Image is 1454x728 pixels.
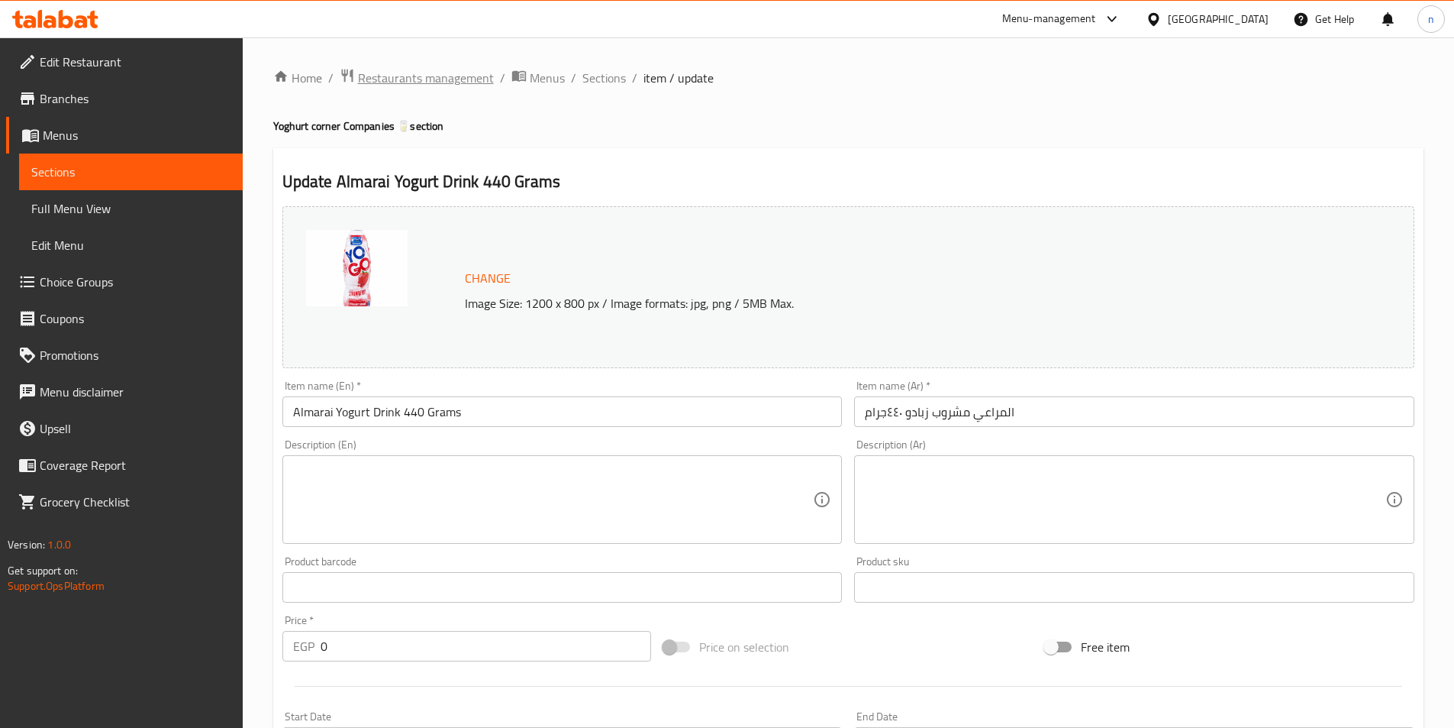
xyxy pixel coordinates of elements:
input: Please enter product barcode [282,572,843,603]
span: Upsell [40,419,231,438]
a: Menu disclaimer [6,374,243,410]
li: / [500,69,505,87]
span: Price on selection [699,638,789,656]
a: Edit Menu [19,227,243,264]
span: n [1428,11,1434,28]
div: [GEOGRAPHIC_DATA] [1168,11,1269,28]
span: Grocery Checklist [40,493,231,511]
span: 1.0.0 [47,535,71,555]
a: Branches [6,80,243,117]
a: Menus [511,68,565,88]
a: Choice Groups [6,264,243,300]
span: Menus [530,69,565,87]
span: Change [465,267,511,290]
p: Image Size: 1200 x 800 px / Image formats: jpg, png / 5MB Max. [459,294,1272,312]
li: / [571,69,576,87]
h2: Update Almarai Yogurt Drink 440 Grams [282,170,1414,193]
span: Menus [43,126,231,144]
li: / [328,69,334,87]
span: Version: [8,535,45,555]
span: Promotions [40,346,231,364]
a: Support.OpsPlatform [8,576,105,596]
a: Sections [19,154,243,190]
a: Upsell [6,410,243,447]
img: mmw_638950801996292191 [306,230,408,306]
span: item / update [643,69,714,87]
input: Please enter price [321,631,652,662]
span: Get support on: [8,561,78,581]
a: Home [273,69,322,87]
button: Change [459,263,517,294]
a: Promotions [6,337,243,374]
a: Restaurants management [340,68,494,88]
a: Coverage Report [6,447,243,484]
span: Choice Groups [40,273,231,291]
span: Edit Restaurant [40,53,231,71]
span: Coupons [40,309,231,328]
nav: breadcrumb [273,68,1423,88]
span: Full Menu View [31,199,231,218]
span: Free item [1081,638,1130,656]
input: Enter name Ar [854,396,1414,427]
li: / [632,69,637,87]
input: Enter name En [282,396,843,427]
span: Sections [31,163,231,181]
a: Menus [6,117,243,154]
p: EGP [293,637,314,655]
input: Please enter product sku [854,572,1414,603]
a: Coupons [6,300,243,337]
a: Grocery Checklist [6,484,243,520]
span: Branches [40,89,231,108]
span: Coverage Report [40,456,231,474]
a: Sections [582,69,626,87]
div: Menu-management [1002,10,1096,28]
a: Full Menu View [19,190,243,227]
span: Restaurants management [358,69,494,87]
span: Edit Menu [31,236,231,254]
h4: Yoghurt corner Companies 🥛 section [273,118,1423,134]
a: Edit Restaurant [6,44,243,80]
span: Menu disclaimer [40,383,231,401]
